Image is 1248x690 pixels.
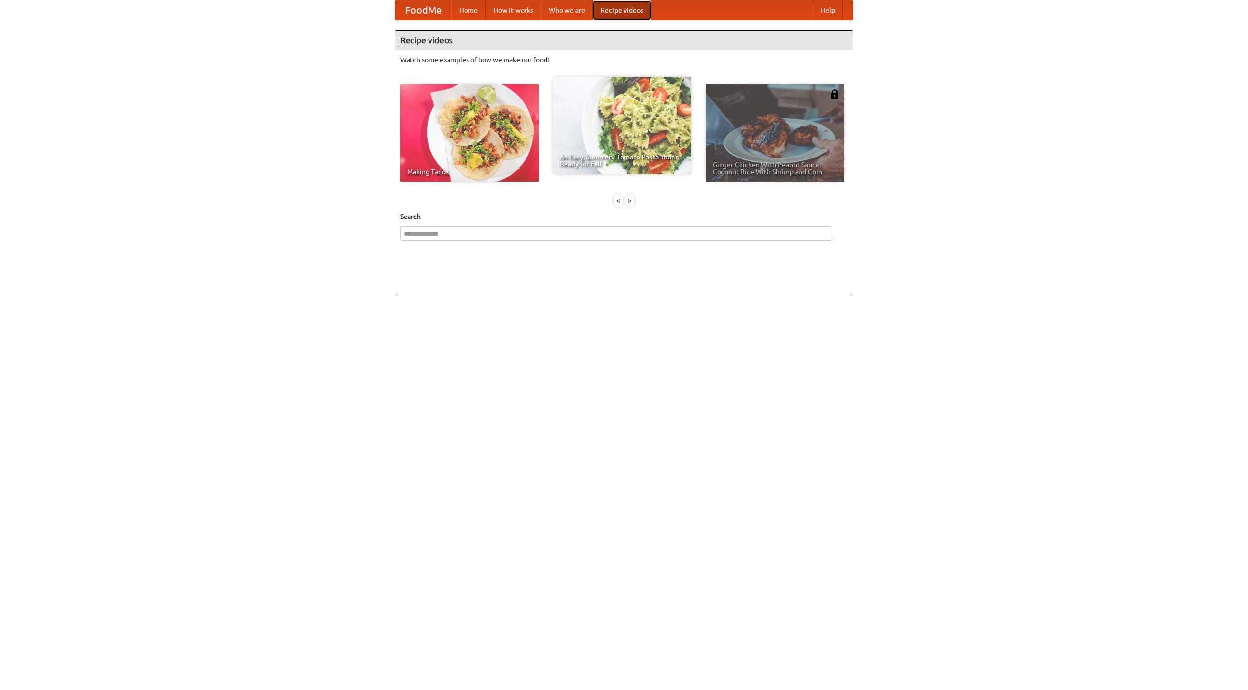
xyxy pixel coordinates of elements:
a: Help [813,0,843,20]
span: Making Tacos [407,168,532,175]
p: Watch some examples of how we make our food! [400,55,848,65]
img: 483408.png [830,89,839,99]
a: Home [451,0,486,20]
span: An Easy, Summery Tomato Pasta That's Ready for Fall [560,154,684,167]
a: Making Tacos [400,84,539,182]
a: How it works [486,0,541,20]
a: Recipe videos [593,0,651,20]
h5: Search [400,212,848,221]
a: An Easy, Summery Tomato Pasta That's Ready for Fall [553,77,691,174]
div: » [625,195,634,207]
div: « [614,195,623,207]
a: Who we are [541,0,593,20]
a: FoodMe [395,0,451,20]
h4: Recipe videos [395,31,853,50]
